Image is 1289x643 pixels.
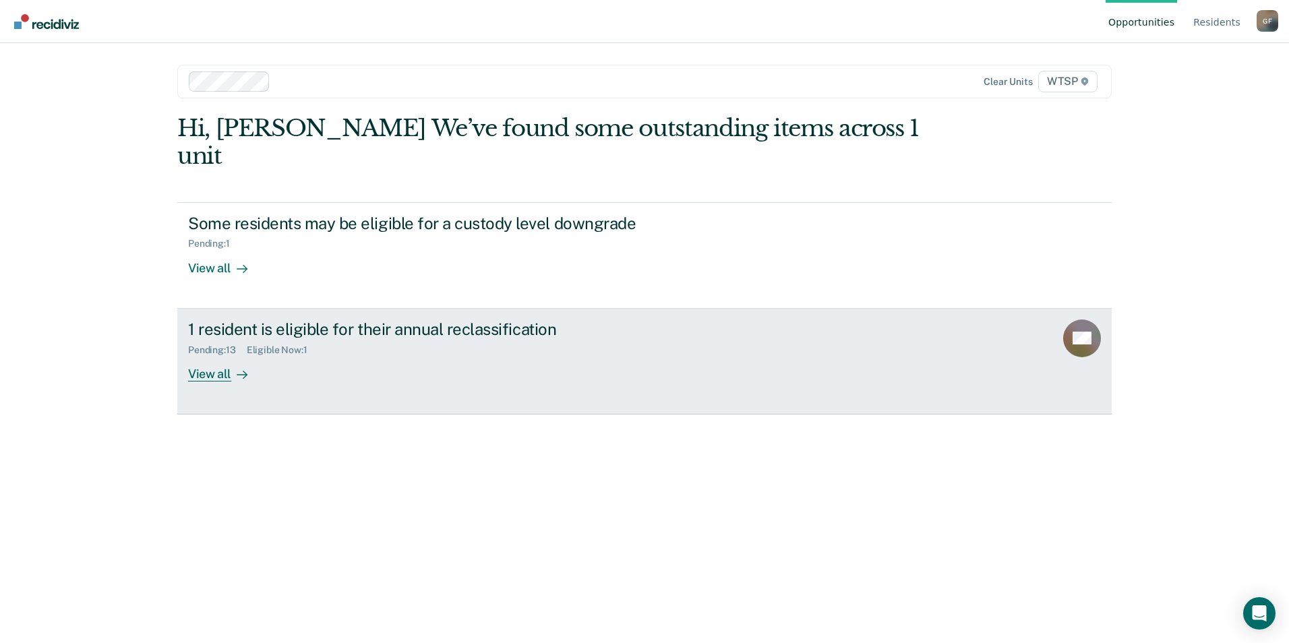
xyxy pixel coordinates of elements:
[1257,10,1278,32] div: G F
[177,202,1112,309] a: Some residents may be eligible for a custody level downgradePending:1View all
[188,344,247,356] div: Pending : 13
[247,344,318,356] div: Eligible Now : 1
[14,14,79,29] img: Recidiviz
[984,76,1033,88] div: Clear units
[1243,597,1276,630] div: Open Intercom Messenger
[188,319,661,339] div: 1 resident is eligible for their annual reclassification
[1038,71,1098,92] span: WTSP
[188,238,241,249] div: Pending : 1
[188,214,661,233] div: Some residents may be eligible for a custody level downgrade
[177,309,1112,415] a: 1 resident is eligible for their annual reclassificationPending:13Eligible Now:1View all
[188,355,264,381] div: View all
[1257,10,1278,32] button: Profile dropdown button
[188,249,264,276] div: View all
[177,115,925,170] div: Hi, [PERSON_NAME] We’ve found some outstanding items across 1 unit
